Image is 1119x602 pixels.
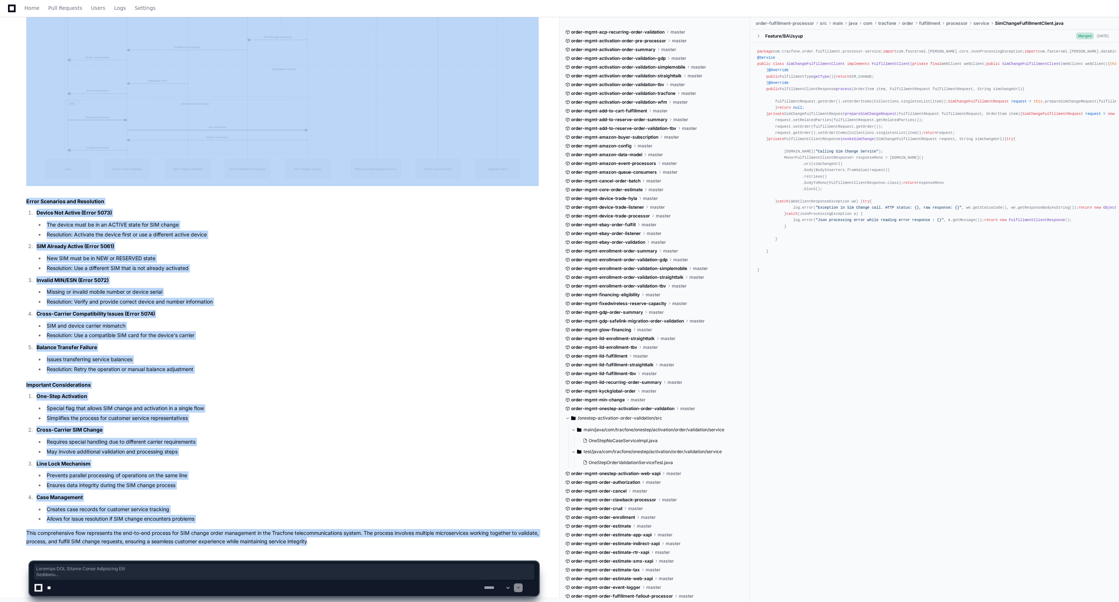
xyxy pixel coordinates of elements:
button: OneStepNoCaseServiceImpl.java [580,436,740,446]
h3: Important Considerations [26,381,539,389]
span: master [667,379,682,385]
p: This comprehensive flow represents the end-to-end process for SIM change order management in the ... [26,529,539,546]
span: order-mgmt-ild-enrollment-tbv [571,344,637,350]
span: (WebClient webClient) [1061,62,1108,66]
span: (FulfillmentRequest fulfillmentRequest, OrderItem item) [897,112,1020,116]
span: request [1011,99,1027,104]
div: Feature/BAUsyup [765,33,803,39]
span: master [661,336,675,341]
span: return [777,105,791,110]
span: order-mgmt-enrollment-order-summary [571,248,657,254]
span: order-mgmt-ild-recurring-order-summary [571,379,662,385]
span: tracfone [878,20,896,26]
span: master [666,471,681,476]
span: new [1094,205,1101,210]
span: Home [24,6,39,10]
span: order-mgmt-enrollment-order-validation-tbv [571,283,666,289]
span: @Override [768,81,789,85]
svg: Directory [571,414,576,422]
span: master [664,134,679,140]
span: master [663,169,678,175]
span: "Exception in Sim Change call. HTTP status: {}, raw response: {}" [816,205,961,210]
span: SimChangeFulfillmentRequest [948,99,1009,104]
span: order-mgmt-activation-order-summary [571,47,655,53]
span: order-mgmt-ild-enrollment-straighttalk [571,336,655,341]
span: master [648,187,663,193]
span: order-mgmt-activation-order-pre-processor [571,38,666,44]
span: order-mgmt-order-estimate [571,523,631,529]
span: order-mgmt-add-to-cart-fulfillment [571,108,647,114]
span: master [651,239,666,245]
span: SimChangeFulfillmentClient [1002,62,1061,66]
span: order-mgmt-amazon-event-processors [571,161,656,166]
span: public [757,62,771,66]
span: main/java/com/tracfone/onestep/activation/order/validation/service [584,427,724,433]
span: Settings [135,6,155,10]
span: master [662,161,677,166]
button: OneStepOrderValidationServiceTest.java [580,458,740,468]
button: test/java/com/tracfone/onestep/activation/order/validation/service [571,446,744,458]
strong: Device Not Active (Error 5073) [36,209,112,216]
span: OneStepNoCaseServiceImpl.java [589,438,658,444]
li: Resolution: Retry the operation or manual balance adjustment [44,365,539,374]
span: order-mgmt-gdp-safelink-migration-order-validation [571,318,684,324]
span: master [650,204,665,210]
span: master [688,73,702,79]
span: @Override [768,68,789,72]
svg: Directory [577,447,581,456]
span: master [637,327,652,333]
span: order-mgmt-activation-order-validation-tracfone [571,90,675,96]
span: master [690,318,705,324]
span: order-mgmt-device-trade-processor [571,213,650,219]
span: master [673,117,688,123]
span: service [973,20,989,26]
span: order-mgmt-activation-order-validation-tbv [571,82,664,88]
span: master [646,178,661,184]
span: package [757,49,773,54]
li: New SIM must be in NEW or RESERVED state [44,254,539,263]
span: master [670,29,685,35]
span: class [773,62,784,66]
span: = [1029,99,1031,104]
strong: Line Lock Mechanism [36,460,90,467]
span: return [1079,205,1092,210]
span: OneStepOrderValidationServiceTest.java [589,460,673,466]
span: master [642,371,657,377]
span: master [672,283,687,289]
li: Resolution: Verify and provide correct device and number information [44,298,539,306]
div: [DATE] [1097,33,1109,39]
span: master [666,541,681,547]
li: Resolution: Use a different SIM that is not already activated [44,264,539,273]
span: order-mgmt-enrollment-order-validation-straighttalk [571,274,684,280]
li: Issues transferring service balances [44,355,539,364]
span: order-mgmt-amazon-data-model [571,152,642,158]
span: order-mgmt-financing-eligibility [571,292,640,298]
span: master [642,222,657,228]
span: import [1025,49,1038,54]
span: master [672,38,687,44]
span: order-mgmt-activation-order-validation-wfm [571,99,667,105]
span: invokeSimChange [840,137,874,141]
span: master [661,47,676,53]
span: Pull Requests [48,6,82,10]
span: order-mgmt-enrollment-order-validation-simplemobile [571,266,687,271]
span: (SimChangeFulfillmentRequest request, String simchangeUrl) [874,137,1004,141]
span: process [836,87,852,91]
span: master [693,266,708,271]
span: master [646,292,661,298]
span: public [766,74,780,79]
li: Missing or invalid mobile number or device serial [44,288,539,296]
span: master [653,108,668,114]
li: Special flag that allows SIM change and activation in a single flow [44,404,539,413]
span: public [986,62,1000,66]
li: Requires special handling due to different carrier requirements [44,438,539,446]
span: private [768,137,784,141]
h3: Error Scenarios and Resolution [26,198,539,205]
span: master [691,64,706,70]
strong: Case Management [36,494,83,500]
li: Allows for issue resolution if SIM change encounters problems [44,515,539,523]
span: master [648,152,663,158]
span: master [638,143,653,149]
span: try [1007,137,1013,141]
span: master [656,213,671,219]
